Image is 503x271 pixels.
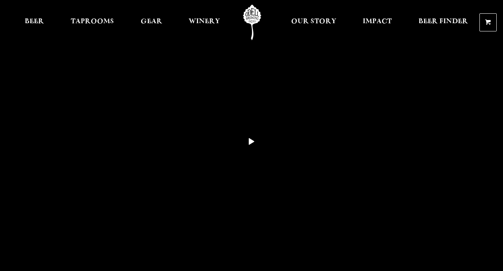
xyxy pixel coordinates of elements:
a: Gear [136,5,167,40]
a: Beer Finder [413,5,473,40]
a: Odell Home [237,5,267,40]
span: Beer Finder [419,18,468,25]
a: Taprooms [66,5,119,40]
span: Gear [141,18,162,25]
a: Our Story [286,5,341,40]
a: Impact [358,5,397,40]
span: Our Story [291,18,336,25]
span: Impact [363,18,392,25]
span: Taprooms [71,18,114,25]
span: Beer [25,18,44,25]
a: Beer [20,5,49,40]
a: Winery [184,5,225,40]
span: Winery [189,18,220,25]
